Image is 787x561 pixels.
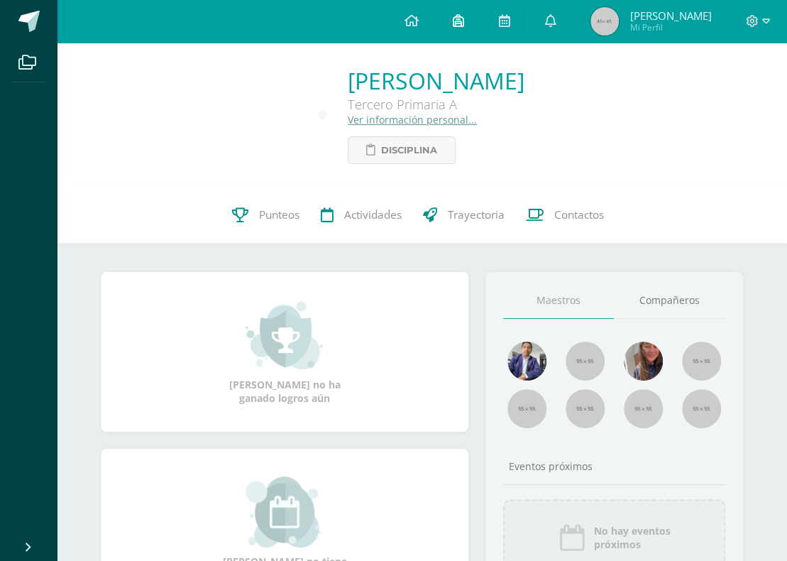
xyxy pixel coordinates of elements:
[348,96,524,113] div: Tercero Primaria A
[515,187,615,244] a: Contactos
[381,137,437,163] span: Disciplina
[624,342,663,381] img: fc381c47a43b02c5c7cea4704a4b8e04.png
[246,300,323,371] img: achievement_small.png
[593,524,670,551] span: No hay eventos próximos
[214,300,356,405] div: [PERSON_NAME] no ha ganado logros aún
[507,389,546,428] img: 55x55
[503,459,725,473] div: Eventos próximos
[310,187,412,244] a: Actividades
[614,283,725,319] a: Compañeros
[682,342,721,381] img: 55x55
[412,187,515,244] a: Trayectoria
[629,21,711,33] span: Mi Perfil
[259,207,299,222] span: Punteos
[566,342,605,381] img: 55x55
[507,342,546,381] img: 5ffa332e6e26d6c51bfe2fc34c38b641.png
[344,207,402,222] span: Actividades
[246,476,323,548] img: event_small.png
[566,389,605,428] img: 55x55
[590,7,619,36] img: 45x45
[221,187,310,244] a: Punteos
[348,113,477,126] a: Ver información personal...
[554,207,604,222] span: Contactos
[348,65,524,96] a: [PERSON_NAME]
[503,283,615,319] a: Maestros
[682,389,721,428] img: 55x55
[629,9,711,23] span: [PERSON_NAME]
[624,389,663,428] img: 55x55
[348,136,456,164] a: Disciplina
[558,523,586,552] img: event_icon.png
[448,207,505,222] span: Trayectoria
